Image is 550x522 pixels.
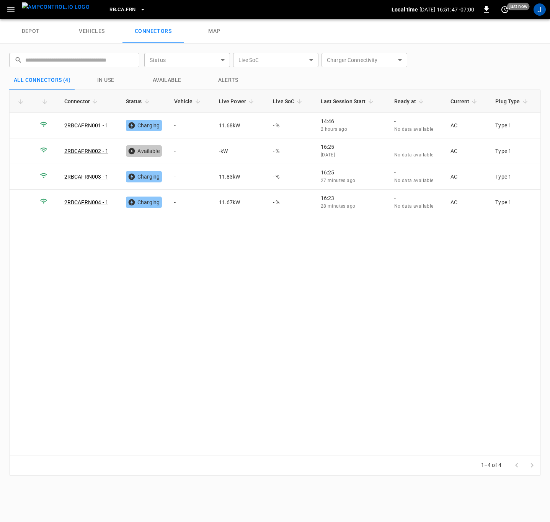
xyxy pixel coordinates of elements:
[394,127,434,132] span: No data available
[219,97,256,106] span: Live Power
[489,164,540,190] td: Type 1
[267,164,315,190] td: - %
[64,148,108,154] a: 2RBCAFRN002 - 1
[499,3,511,16] button: set refresh interval
[444,138,489,164] td: AC
[64,199,108,205] a: 2RBCAFRN004 - 1
[122,19,184,44] a: connectors
[394,97,426,106] span: Ready at
[495,97,530,106] span: Plug Type
[444,113,489,138] td: AC
[507,3,530,10] span: just now
[321,152,335,158] span: [DATE]
[321,143,382,151] p: 16:25
[126,171,162,182] div: Charging
[75,71,136,89] button: in use
[394,143,438,151] p: -
[394,169,438,176] p: -
[184,19,245,44] a: map
[197,71,259,89] button: Alerts
[394,203,434,209] span: No data available
[394,117,438,125] p: -
[419,6,474,13] p: [DATE] 16:51:47 -07:00
[136,71,197,89] button: Available
[22,2,90,12] img: ampcontrol.io logo
[394,178,434,183] span: No data available
[534,3,546,16] div: profile-icon
[109,5,135,14] span: RB.CA.FRN
[126,145,162,157] div: Available
[267,190,315,215] td: - %
[489,190,540,215] td: Type 1
[394,194,438,202] p: -
[321,117,382,125] p: 14:46
[64,97,100,106] span: Connector
[126,97,152,106] span: Status
[174,97,203,106] span: Vehicle
[106,2,149,17] button: RB.CA.FRN
[126,197,162,208] div: Charging
[321,97,376,106] span: Last Session Start
[489,113,540,138] td: Type 1
[168,113,213,138] td: -
[392,6,418,13] p: Local time
[450,97,479,106] span: Current
[267,113,315,138] td: - %
[61,19,122,44] a: vehicles
[126,120,162,131] div: Charging
[168,190,213,215] td: -
[321,127,347,132] span: 2 hours ago
[213,164,267,190] td: 11.83 kW
[213,113,267,138] td: 11.68 kW
[64,122,108,128] a: 2RBCAFRN001 - 1
[394,152,434,158] span: No data available
[481,461,501,469] p: 1–4 of 4
[168,164,213,190] td: -
[213,190,267,215] td: 11.67 kW
[321,178,356,183] span: 27 minutes ago
[64,174,108,180] a: 2RBCAFRN003 - 1
[213,138,267,164] td: - kW
[321,203,356,209] span: 28 minutes ago
[321,194,382,202] p: 16:23
[273,97,304,106] span: Live SoC
[489,138,540,164] td: Type 1
[321,169,382,176] p: 16:25
[9,71,75,89] button: All Connectors (4)
[444,164,489,190] td: AC
[267,138,315,164] td: - %
[168,138,213,164] td: -
[444,190,489,215] td: AC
